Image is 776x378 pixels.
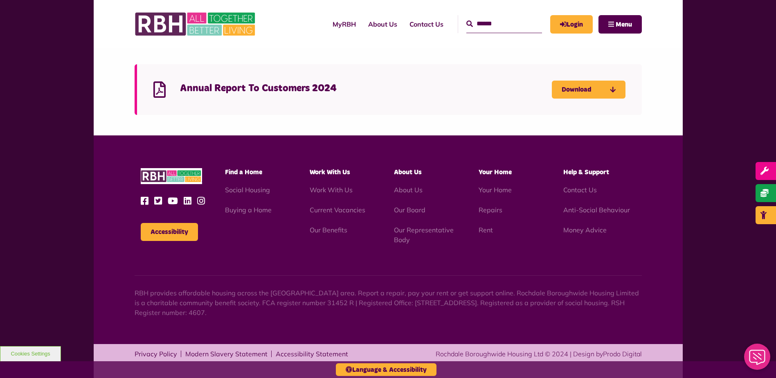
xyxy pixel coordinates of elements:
span: Your Home [479,169,512,175]
a: About Us [394,186,423,194]
a: MyRBH [550,15,593,34]
a: Your Home [479,186,512,194]
button: Accessibility [141,223,198,241]
img: RBH [141,168,202,184]
a: Buying a Home [225,206,272,214]
a: Our Representative Body [394,226,454,244]
span: About Us [394,169,422,175]
span: Help & Support [563,169,609,175]
a: Download Annual Report To Customers 2024 - open in a new tab [552,81,625,99]
img: RBH [135,8,257,40]
a: Work With Us [310,186,353,194]
p: RBH provides affordable housing across the [GEOGRAPHIC_DATA] area. Report a repair, pay your rent... [135,288,642,317]
a: Modern Slavery Statement - open in a new tab [185,351,268,357]
button: Navigation [598,15,642,34]
span: Menu [616,21,632,28]
span: Work With Us [310,169,350,175]
iframe: Netcall Web Assistant for live chat [739,341,776,378]
a: Prodo Digital - open in a new tab [603,350,642,358]
a: Social Housing - open in a new tab [225,186,270,194]
a: Contact Us [403,13,450,35]
a: Privacy Policy [135,351,177,357]
a: Contact Us [563,186,597,194]
a: Money Advice [563,226,607,234]
h4: Annual Report To Customers 2024 [180,82,552,95]
a: Accessibility Statement [276,351,348,357]
a: MyRBH [326,13,362,35]
a: Rent [479,226,493,234]
a: Our Benefits [310,226,347,234]
button: Language & Accessibility [336,363,436,376]
div: Rochdale Boroughwide Housing Ltd © 2024 | Design by [436,349,642,359]
a: Current Vacancies [310,206,365,214]
a: About Us [362,13,403,35]
span: Find a Home [225,169,262,175]
a: Anti-Social Behaviour [563,206,630,214]
a: Repairs [479,206,502,214]
a: Our Board [394,206,425,214]
input: Search [466,15,542,33]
